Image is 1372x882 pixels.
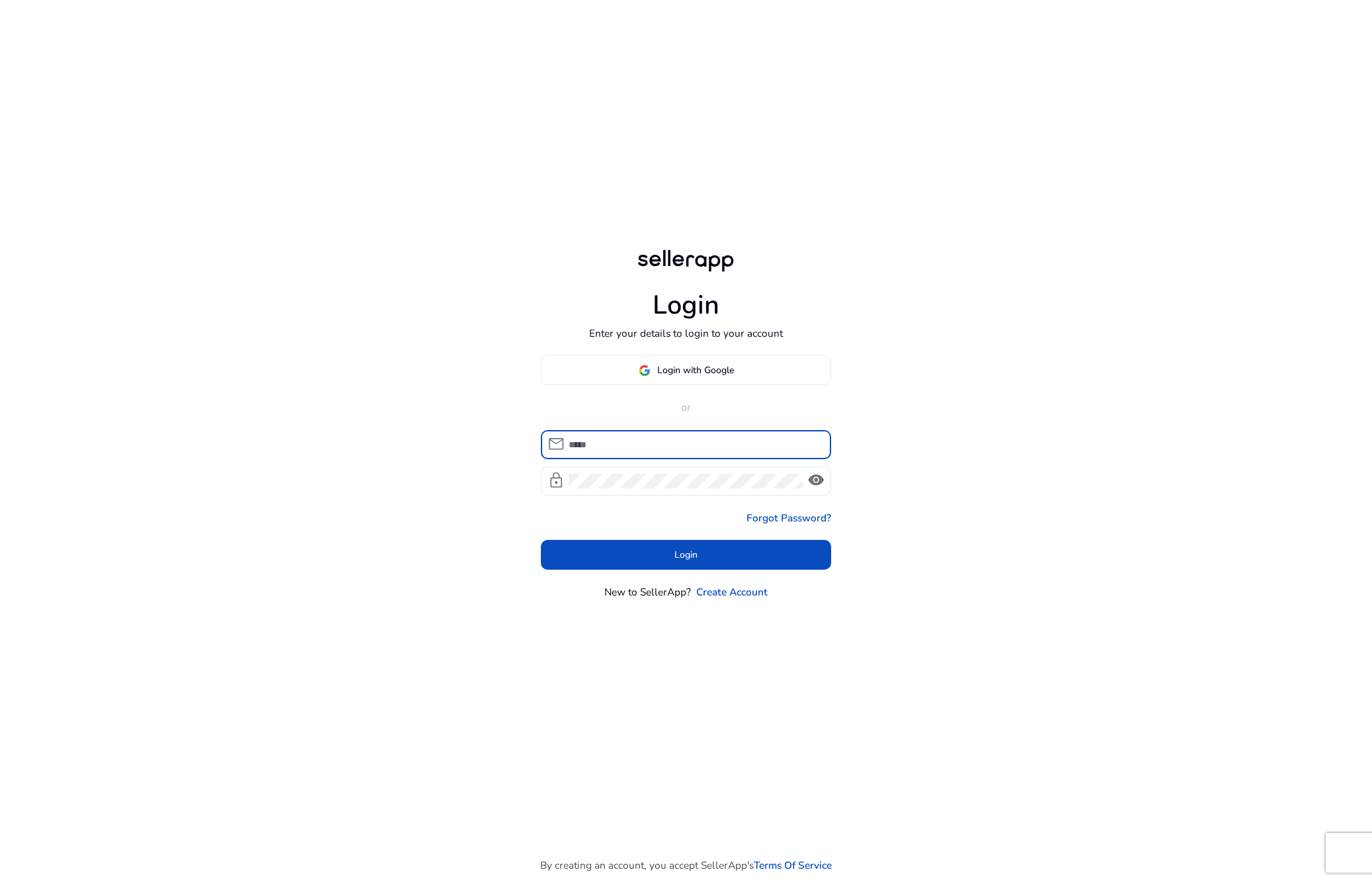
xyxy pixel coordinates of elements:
a: Terms Of Service [754,858,832,873]
button: Login with Google [541,355,832,385]
a: Forgot Password? [747,510,831,525]
img: google-logo.svg [639,365,651,376]
span: lock [547,472,565,489]
p: New to SellerApp? [604,584,691,599]
p: or [541,400,832,415]
h1: Login [653,290,719,322]
button: Login [541,540,832,570]
span: Login [674,548,698,562]
span: Login with Google [657,363,734,377]
span: visibility [807,472,825,489]
p: Enter your details to login to your account [589,326,783,341]
span: mail [547,435,565,453]
a: Create Account [696,584,768,599]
